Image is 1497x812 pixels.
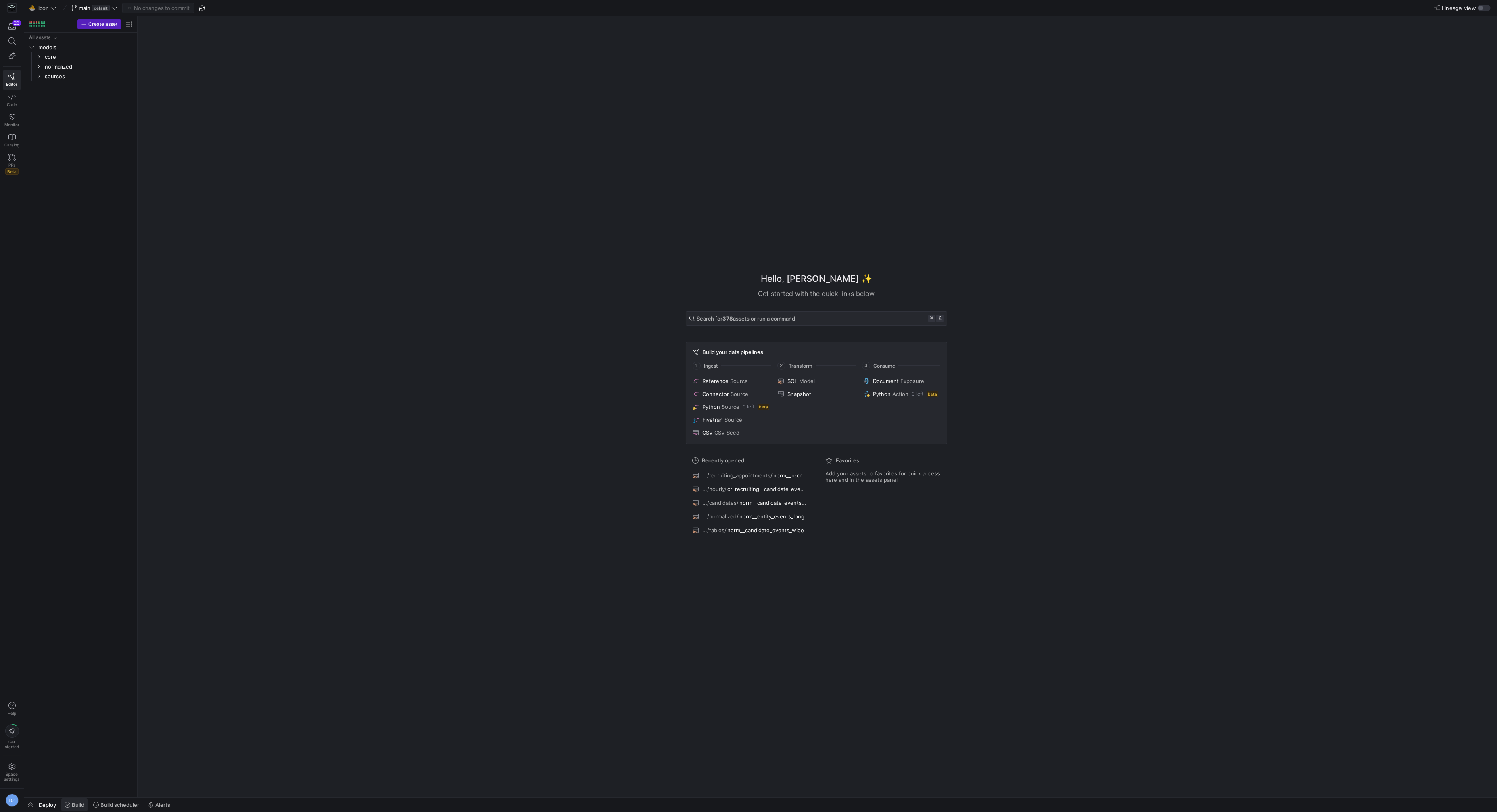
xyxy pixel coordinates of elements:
span: .../recruiting_appointments/ [702,472,773,479]
span: normalized [45,62,133,71]
span: .../normalized/ [702,513,739,520]
span: Search for assets or run a command [697,315,795,322]
span: Create asset [88,21,117,27]
span: norm__candidate_events_long [739,500,807,506]
span: norm__recruiting_appointment_facts [773,472,807,479]
span: core [45,52,133,62]
div: Press SPACE to select this row. [27,33,134,42]
span: Source [724,416,742,423]
span: Build your data pipelines [702,349,763,355]
button: PythonAction0 leftBeta [862,389,942,399]
span: Snapshot [787,391,811,397]
span: Recently opened [702,457,744,464]
a: https://storage.googleapis.com/y42-prod-data-exchange/images/Yf2Qvegn13xqq0DljGMI0l8d5Zqtiw36EXr8... [3,1,21,15]
button: Build [61,798,88,812]
button: 23 [3,19,21,34]
span: Code [7,102,17,107]
button: DZ [3,792,21,809]
a: Monitor [3,110,21,130]
button: .../recruiting_appointments/norm__recruiting_appointment_facts [691,470,809,481]
span: Document [873,378,899,384]
span: PRs [8,162,15,167]
button: maindefault [69,3,119,13]
span: Beta [758,404,769,410]
button: PythonSource0 leftBeta [691,402,771,412]
span: Model [799,378,815,384]
span: Monitor [4,122,19,127]
span: 0 left [912,391,923,397]
button: Search for378assets or run a command⌘k [686,311,947,326]
span: norm__candidate_events_wide [727,527,804,533]
button: Build scheduler [90,798,143,812]
span: Deploy [39,802,56,808]
span: .../hourly/ [702,486,727,492]
a: Code [3,90,21,110]
span: Build scheduler [100,802,139,808]
span: cr_recruiting__candidate_events_wide_long [727,486,807,492]
span: .../candidates/ [702,500,739,506]
kbd: k [936,315,944,322]
a: Spacesettings [3,759,21,785]
span: CSV [702,429,713,436]
span: models [38,43,133,52]
span: 0 left [743,404,754,410]
span: icon [38,5,49,11]
span: norm__entity_events_long [739,513,804,520]
div: Press SPACE to select this row. [27,62,134,71]
span: sources [45,72,133,81]
a: PRsBeta [3,150,21,178]
button: Alerts [144,798,174,812]
span: Source [731,391,748,397]
button: Getstarted [3,721,21,752]
button: .../hourly/cr_recruiting__candidate_events_wide_long [691,484,809,494]
div: 23 [12,20,21,26]
span: SQL [787,378,798,384]
span: Source [722,404,739,410]
span: Build [72,802,84,808]
button: ConnectorSource [691,389,771,399]
a: Catalog [3,130,21,150]
button: .../tables/norm__candidate_events_wide [691,525,809,535]
span: Connector [702,391,729,397]
span: default [92,5,110,11]
div: Press SPACE to select this row. [27,42,134,52]
span: Source [730,378,748,384]
h1: Hello, [PERSON_NAME] ✨ [761,272,872,285]
button: 🐣icon [27,3,58,13]
span: Python [702,404,720,410]
span: 🐣 [29,5,35,11]
span: main [79,5,90,11]
div: Press SPACE to select this row. [27,52,134,62]
div: All assets [29,35,50,40]
span: Add your assets to favorites for quick access here and in the assets panel [825,470,941,483]
button: .../normalized/norm__entity_events_long [691,511,809,522]
span: Beta [927,391,938,397]
button: SQLModel [776,376,856,386]
span: Catalog [4,142,19,147]
span: Fivetran [702,416,723,423]
span: .../tables/ [702,527,727,533]
div: Get started with the quick links below [686,289,947,298]
span: Beta [5,168,19,175]
span: Exposure [900,378,924,384]
span: Editor [6,82,18,87]
img: https://storage.googleapis.com/y42-prod-data-exchange/images/Yf2Qvegn13xqq0DljGMI0l8d5Zqtiw36EXr8... [8,4,16,12]
div: Press SPACE to select this row. [27,71,134,81]
span: Lineage view [1442,5,1476,11]
button: Create asset [77,19,121,29]
span: Reference [702,378,729,384]
span: Help [7,711,17,716]
span: Python [873,391,891,397]
button: ReferenceSource [691,376,771,386]
span: Favorites [836,457,859,464]
span: Alerts [155,802,170,808]
button: .../candidates/norm__candidate_events_long [691,498,809,508]
a: Editor [3,70,21,90]
button: Help [3,698,21,719]
button: Snapshot [776,389,856,399]
div: DZ [6,794,19,807]
kbd: ⌘ [928,315,935,322]
span: Get started [5,739,19,749]
span: Space settings [4,772,20,781]
strong: 378 [722,315,733,322]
